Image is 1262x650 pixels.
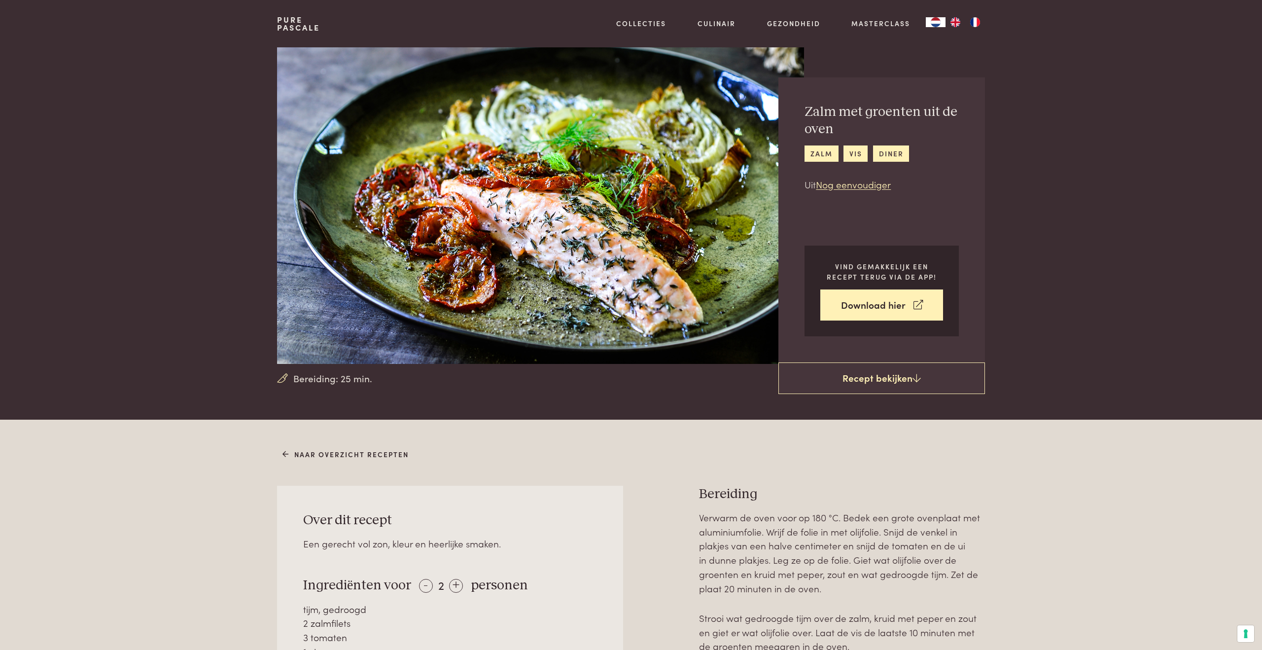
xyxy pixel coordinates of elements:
div: 3 tomaten [303,630,597,645]
div: 2 zalmfilets [303,616,597,630]
a: Download hier [820,289,943,321]
a: NL [926,17,946,27]
img: Zalm met groenten uit de oven [277,47,804,364]
span: Ingrediënten voor [303,578,411,592]
a: Collecties [616,18,666,29]
p: Vind gemakkelijk een recept terug via de app! [820,261,943,282]
h2: Zalm met groenten uit de oven [805,104,959,138]
button: Uw voorkeuren voor toestemming voor trackingtechnologieën [1237,625,1254,642]
a: Culinair [698,18,736,29]
p: Uit [805,178,959,192]
a: PurePascale [277,16,320,32]
div: + [449,579,463,593]
a: diner [873,145,909,162]
span: Bereiding: 25 min. [293,371,372,386]
a: Gezondheid [767,18,820,29]
a: Nog eenvoudiger [816,178,891,191]
div: tijm, gedroogd [303,602,597,616]
a: Recept bekijken [778,362,985,394]
a: zalm [805,145,838,162]
span: 2 [438,577,444,593]
a: FR [965,17,985,27]
h3: Over dit recept [303,512,597,529]
h3: Bereiding [699,486,985,503]
div: - [419,579,433,593]
p: Verwarm de oven voor op 180 °C. Bedek een grote ovenplaat met aluminiumfolie. Wrijf de folie in m... [699,510,985,595]
a: EN [946,17,965,27]
div: Language [926,17,946,27]
a: Naar overzicht recepten [282,449,409,460]
span: personen [471,578,528,592]
a: Masterclass [851,18,910,29]
div: Een gerecht vol zon, kleur en heerlijke smaken. [303,537,597,551]
aside: Language selected: Nederlands [926,17,985,27]
ul: Language list [946,17,985,27]
a: vis [843,145,868,162]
